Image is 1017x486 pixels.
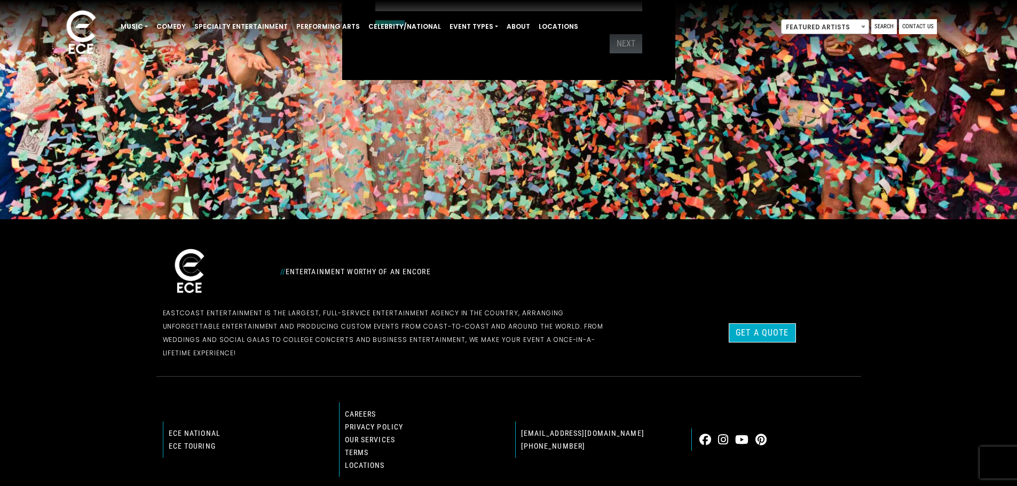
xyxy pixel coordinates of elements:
a: Get a Quote [729,323,795,342]
img: ece_new_logo_whitev2-1.png [163,246,216,298]
a: Music [116,18,152,36]
a: Comedy [152,18,190,36]
p: EastCoast Entertainment is the largest, full-service entertainment agency in the country, arrangi... [163,306,620,360]
a: [PHONE_NUMBER] [521,442,586,450]
div: Entertainment Worthy of an Encore [274,263,626,280]
a: Celebrity/National [364,18,445,36]
a: Careers [345,410,376,418]
a: Contact Us [899,19,937,34]
span: // [280,267,286,276]
a: Search [871,19,897,34]
span: Featured Artists [782,20,869,35]
a: Specialty Entertainment [190,18,292,36]
a: Locations [534,18,582,36]
a: About [502,18,534,36]
span: Featured Artists [781,19,869,34]
a: ECE Touring [169,442,216,450]
a: Privacy Policy [345,423,404,431]
a: [EMAIL_ADDRESS][DOMAIN_NAME] [521,429,644,437]
a: Performing Arts [292,18,364,36]
a: Terms [345,448,369,457]
a: ECE national [169,429,220,437]
a: Our Services [345,435,395,444]
a: Event Types [445,18,502,36]
a: Locations [345,461,385,469]
img: ece_new_logo_whitev2-1.png [54,7,108,59]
